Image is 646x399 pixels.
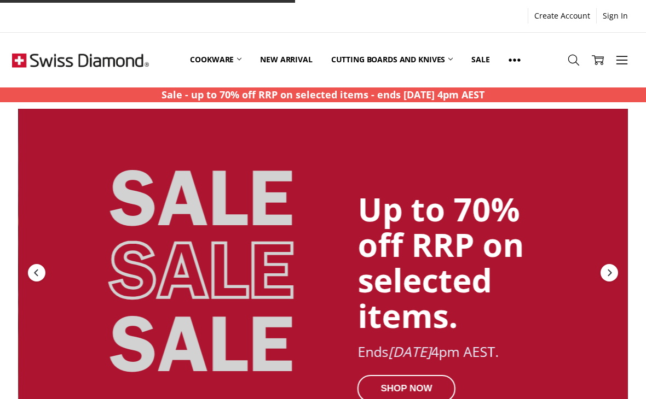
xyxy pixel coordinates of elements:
[499,36,530,85] a: Show All
[12,33,149,87] img: Free Shipping On Every Order
[322,36,463,84] a: Cutting boards and knives
[27,263,47,283] div: Previous
[388,342,431,361] em: [DATE]
[597,8,634,24] a: Sign In
[181,36,251,84] a: Cookware
[251,36,321,84] a: New arrival
[599,263,619,283] div: Next
[357,191,571,333] div: Up to 70% off RRP on selected items.
[161,88,484,101] strong: Sale - up to 70% off RRP on selected items - ends [DATE] 4pm AEST
[528,8,596,24] a: Create Account
[357,344,571,360] div: Ends 4pm AEST.
[462,36,499,84] a: Sale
